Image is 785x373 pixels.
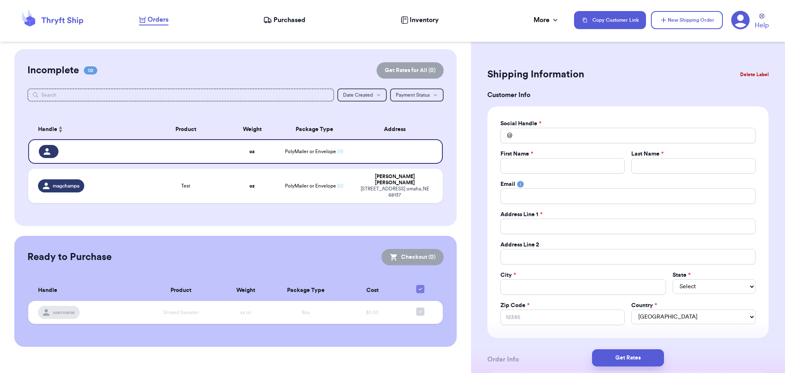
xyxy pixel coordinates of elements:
button: Copy Customer Link [574,11,646,29]
span: Help [755,20,769,30]
th: Weight [227,120,277,139]
span: Test [181,183,190,189]
button: Get Rates [592,349,664,366]
a: Inventory [401,15,439,25]
label: Address Line 2 [500,241,539,249]
div: [PERSON_NAME] [PERSON_NAME] [357,174,433,186]
th: Cost [342,280,403,301]
label: State [673,271,691,279]
button: New Shipping Order [651,11,723,29]
label: Email [500,180,515,188]
a: Purchased [263,15,305,25]
span: Handle [38,286,57,295]
th: Package Type [270,280,342,301]
span: Date Created [343,93,373,97]
div: More [534,15,559,25]
th: Product [141,280,221,301]
a: Orders [139,15,168,25]
span: Handle [38,125,57,134]
span: xx oz [240,310,251,315]
button: Delete Label [737,66,772,84]
a: Help [755,14,769,30]
h2: Ready to Purchase [27,251,112,264]
span: PolyMailer or Envelope ✉️ [285,183,343,188]
span: Purchased [274,15,305,25]
button: Checkout (0) [381,249,444,265]
h2: Shipping Information [487,68,584,81]
th: Weight [221,280,269,301]
span: Inventory [410,15,439,25]
strong: oz [249,183,255,188]
label: City [500,271,516,279]
span: Payment Status [396,93,430,97]
button: Sort ascending [57,124,64,134]
input: Search [27,88,334,102]
label: Last Name [631,150,664,158]
span: PolyMailer or Envelope ✉️ [285,149,343,154]
div: [STREET_ADDRESS] omaha , NE 68137 [357,186,433,198]
label: Country [631,301,657,310]
span: $0.00 [366,310,379,315]
strong: oz [249,149,255,154]
label: Zip Code [500,301,529,310]
span: Orders [148,15,168,25]
button: Date Created [337,88,387,102]
h3: Customer Info [487,90,769,100]
span: Striped Sweater [163,310,199,315]
input: 12345 [500,310,625,325]
label: First Name [500,150,533,158]
label: Social Handle [500,120,541,128]
th: Product [144,120,227,139]
span: username [53,309,75,316]
span: Box [302,310,310,315]
span: magchampa [53,183,79,189]
th: Package Type [277,120,352,139]
th: Address [352,120,443,139]
span: 02 [84,66,97,75]
h2: Incomplete [27,64,79,77]
label: Address Line 1 [500,210,543,219]
div: @ [500,128,512,143]
button: Payment Status [390,88,444,102]
button: Get Rates for All (0) [377,62,444,79]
